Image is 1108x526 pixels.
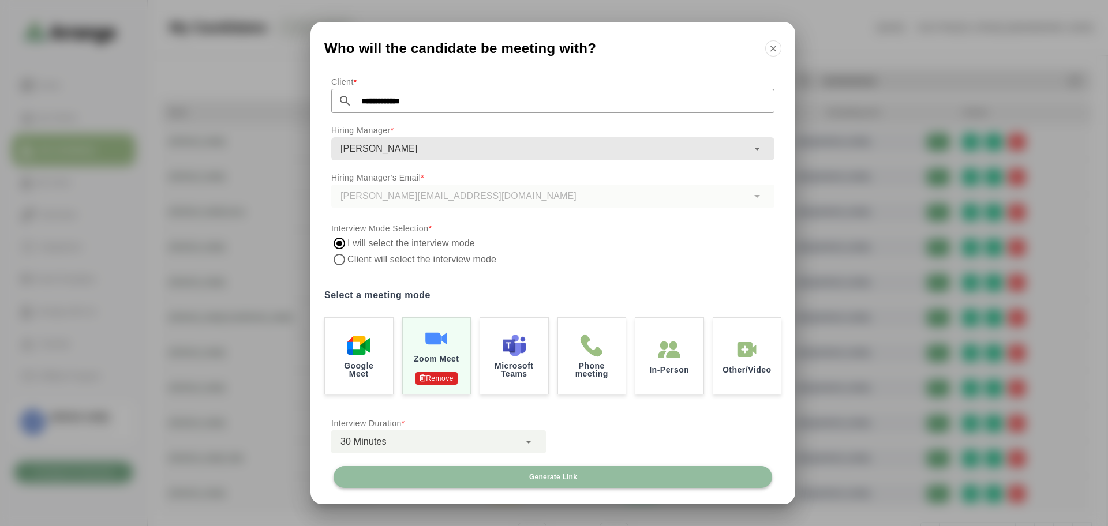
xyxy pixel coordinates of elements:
button: Generate Link [334,466,772,488]
img: In-Person [735,338,758,361]
span: Who will the candidate be meeting with? [324,42,596,55]
img: Microsoft Teams [503,334,526,357]
p: Google Meet [334,362,384,378]
span: 30 Minutes [340,434,387,449]
img: Zoom Meet [425,327,448,350]
p: Microsoft Teams [489,362,539,378]
span: Generate Link [529,472,577,482]
p: Hiring Manager's Email [331,171,774,185]
p: Interview Mode Selection [331,221,774,235]
label: Select a meeting mode [324,287,781,303]
p: Interview Duration [331,416,546,430]
img: Phone meeting [580,334,603,357]
p: Client [331,75,774,89]
img: In-Person [658,338,681,361]
p: Remove Authentication [415,372,458,385]
p: Zoom Meet [414,355,459,363]
img: Google Meet [347,334,370,357]
p: Hiring Manager [331,123,774,137]
label: I will select the interview mode [347,235,476,251]
p: Other/Video [723,366,772,374]
p: In-Person [649,366,689,374]
label: Client will select the interview mode [347,251,551,268]
p: Phone meeting [567,362,617,378]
